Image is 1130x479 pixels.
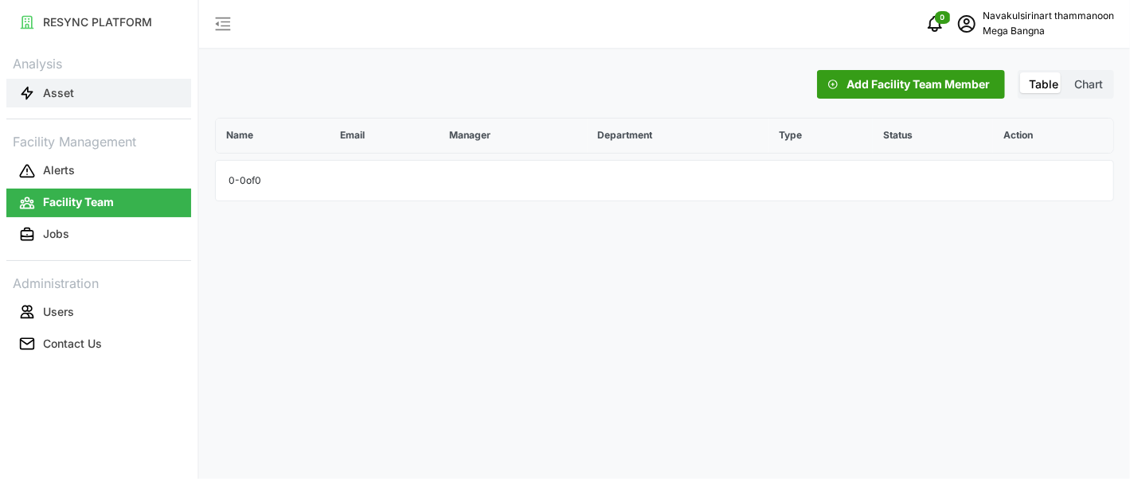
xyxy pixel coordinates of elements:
[6,298,191,326] button: Users
[919,8,951,40] button: notifications
[6,271,191,294] p: Administration
[847,71,990,98] span: Add Facility Team Member
[43,304,74,320] p: Users
[588,119,768,152] p: Department
[43,162,75,178] p: Alerts
[6,6,191,38] a: RESYNC PLATFORM
[6,189,191,217] button: Facility Team
[6,157,191,185] button: Alerts
[1029,77,1058,91] span: Table
[994,119,1112,152] p: Action
[6,187,191,219] a: Facility Team
[6,79,191,107] button: Asset
[6,51,191,74] p: Analysis
[6,155,191,187] a: Alerts
[43,226,69,242] p: Jobs
[940,12,945,23] span: 0
[874,119,992,152] p: Status
[6,220,191,249] button: Jobs
[951,8,983,40] button: schedule
[6,77,191,109] a: Asset
[6,296,191,328] a: Users
[6,329,191,358] button: Contact Us
[331,119,438,152] p: Email
[817,70,1005,99] button: Add Facility Team Member
[217,119,330,152] p: Name
[43,336,102,352] p: Contact Us
[6,8,191,37] button: RESYNC PLATFORM
[43,85,74,101] p: Asset
[229,173,261,189] p: 0 - 0 of 0
[440,119,587,152] p: Manager
[983,24,1114,39] p: Mega Bangna
[6,328,191,360] a: Contact Us
[1074,77,1103,91] span: Chart
[6,129,191,152] p: Facility Management
[43,194,114,210] p: Facility Team
[43,14,152,30] p: RESYNC PLATFORM
[769,119,873,152] p: Type
[983,9,1114,24] p: Navakulsirinart thammanoon
[6,219,191,251] a: Jobs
